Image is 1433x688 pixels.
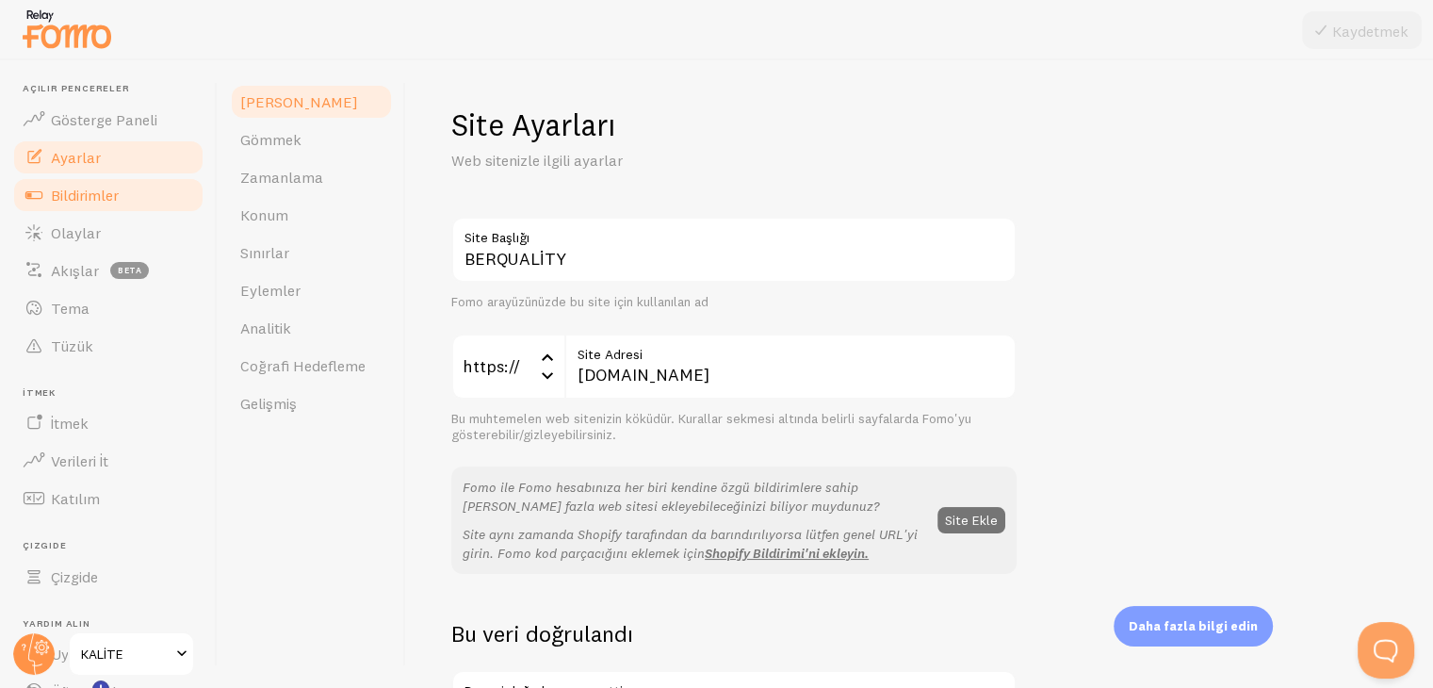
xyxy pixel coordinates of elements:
[11,214,205,252] a: Olaylar
[451,151,623,170] font: Web sitenizle ilgili ayarlar
[240,168,323,187] font: Zamanlama
[23,617,90,630] font: Yardım Alın
[229,196,394,234] a: Konum
[23,82,130,94] font: Açılır pencereler
[51,261,99,280] font: Akışlar
[463,526,918,562] font: Site aynı zamanda Shopify tarafından da barındırılıyorsa lütfen genel URL'yi girin. Fomo kod parç...
[240,394,297,413] font: Gelişmiş
[51,336,93,355] font: Tüzük
[51,148,101,167] font: Ayarlar
[240,281,301,300] font: Eylemler
[1114,606,1273,647] div: Daha fazla bilgi edin
[451,106,615,143] font: Site Ayarları
[1358,622,1414,679] iframe: Help Scout Beacon - Açık
[11,176,205,214] a: Bildirimler
[451,619,633,647] font: Bu veri doğrulandı
[463,479,879,515] font: Fomo ile Fomo hesabınıza her biri kendine özgü bildirimlere sahip [PERSON_NAME] fazla web sitesi ...
[705,545,869,562] a: Shopify Bildirimi'ni ekleyin.
[451,410,971,444] font: Bu muhtemelen web sitenizin köküdür. Kurallar sekmesi altında belirli sayfalarda Fomo'yu göstereb...
[11,252,205,289] a: Akışlar beta
[51,186,119,205] font: Bildirimler
[240,92,358,111] font: [PERSON_NAME]
[229,121,394,158] a: Gömmek
[464,229,529,246] font: Site Başlığı
[229,158,394,196] a: Zamanlama
[945,511,998,528] font: Site Ekle
[11,139,205,176] a: Ayarlar
[240,130,301,149] font: Gömmek
[1129,618,1258,633] font: Daha fazla bilgi edin
[937,507,1005,533] button: Site Ekle
[11,101,205,139] a: Gösterge Paneli
[240,319,291,337] font: Analitik
[463,355,520,377] font: https://
[229,385,394,422] a: Gelişmiş
[51,299,90,318] font: Tema
[68,631,195,677] a: KALİTE
[578,346,643,363] font: Site Adresi
[229,83,394,121] a: [PERSON_NAME]
[81,646,123,663] font: KALİTE
[11,327,205,365] a: Tüzük
[20,5,114,53] img: fomo-relay-logo-orange.svg
[229,309,394,347] a: Analitik
[11,558,205,596] a: Çizgide
[11,480,205,517] a: Katılım
[451,293,708,310] font: Fomo arayüzünüzde bu site için kullanılan ad
[51,567,98,586] font: Çizgide
[240,356,366,375] font: Coğrafi Hedefleme
[240,205,288,224] font: Konum
[23,386,56,399] font: İtmek
[51,414,89,433] font: İtmek
[118,265,142,275] font: beta
[51,489,100,508] font: Katılım
[229,234,394,271] a: Sınırlar
[229,271,394,309] a: Eylemler
[11,289,205,327] a: Tema
[11,404,205,442] a: İtmek
[23,539,67,551] font: Çizgide
[564,334,1017,400] input: dürüstşirketim.com
[229,347,394,385] a: Coğrafi Hedefleme
[11,442,205,480] a: Verileri İt
[51,110,157,129] font: Gösterge Paneli
[51,451,108,470] font: Verileri İt
[51,223,101,242] font: Olaylar
[240,243,289,262] font: Sınırlar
